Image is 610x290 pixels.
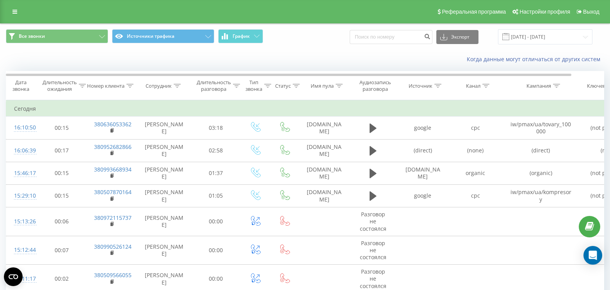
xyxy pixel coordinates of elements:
td: cpc [449,184,502,207]
td: 00:06 [37,207,86,236]
div: Номер клиента [87,83,124,89]
td: 00:00 [192,236,240,265]
a: 380990526124 [94,243,132,250]
a: 380972115737 [94,214,132,221]
td: iw/pmax/ua/tovary_100000 [502,117,580,139]
td: iw/pmax/ua/kompresory [502,184,580,207]
div: Статус [275,83,291,89]
a: 380507870164 [94,188,132,196]
td: [DOMAIN_NAME] [397,162,449,184]
td: 00:00 [192,207,240,236]
td: [DOMAIN_NAME] [299,117,350,139]
div: Open Intercom Messenger [583,246,602,265]
span: График [233,34,250,39]
td: cpc [449,117,502,139]
a: Когда данные могут отличаться от других систем [467,55,604,63]
a: 380509566055 [94,271,132,279]
div: 15:29:10 [14,188,30,203]
td: [DOMAIN_NAME] [299,184,350,207]
td: 01:37 [192,162,240,184]
td: google [397,184,449,207]
div: 15:13:26 [14,214,30,229]
td: (direct) [502,139,580,162]
button: Экспорт [436,30,478,44]
td: [DOMAIN_NAME] [299,162,350,184]
td: 00:15 [37,184,86,207]
td: 00:15 [37,117,86,139]
span: Все звонки [19,33,45,39]
button: Open CMP widget [4,267,23,286]
div: Длительность ожидания [43,79,77,92]
div: 15:46:17 [14,166,30,181]
td: (organic) [502,162,580,184]
span: Разговор не состоялся [360,239,386,261]
div: Сотрудник [146,83,172,89]
a: 380952682866 [94,143,132,150]
input: Поиск по номеру [350,30,432,44]
td: [PERSON_NAME] [137,162,192,184]
button: Источники трафика [112,29,214,43]
span: Реферальная программа [442,9,506,15]
a: 380636053362 [94,120,132,128]
td: 00:07 [37,236,86,265]
td: 00:17 [37,139,86,162]
div: Имя пула [311,83,334,89]
td: (direct) [397,139,449,162]
div: Источник [409,83,432,89]
td: [PERSON_NAME] [137,139,192,162]
td: 02:58 [192,139,240,162]
div: 16:10:50 [14,120,30,135]
span: Разговор не состоялся [360,268,386,289]
div: 15:12:44 [14,242,30,258]
span: Разговор не состоялся [360,210,386,232]
span: Выход [583,9,599,15]
div: Аудиозапись разговора [356,79,394,92]
td: 00:15 [37,162,86,184]
td: [PERSON_NAME] [137,184,192,207]
button: График [218,29,263,43]
td: [PERSON_NAME] [137,207,192,236]
div: 15:11:17 [14,271,30,286]
div: 16:06:39 [14,143,30,158]
div: Кампания [526,83,551,89]
td: [DOMAIN_NAME] [299,139,350,162]
div: Канал [466,83,480,89]
td: organic [449,162,502,184]
div: Тип звонка [245,79,262,92]
td: 03:18 [192,117,240,139]
td: [PERSON_NAME] [137,117,192,139]
td: [PERSON_NAME] [137,236,192,265]
a: 380993668934 [94,166,132,173]
td: (none) [449,139,502,162]
td: 01:05 [192,184,240,207]
td: google [397,117,449,139]
div: Длительность разговора [197,79,231,92]
button: Все звонки [6,29,108,43]
span: Настройки профиля [519,9,570,15]
div: Дата звонка [6,79,35,92]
